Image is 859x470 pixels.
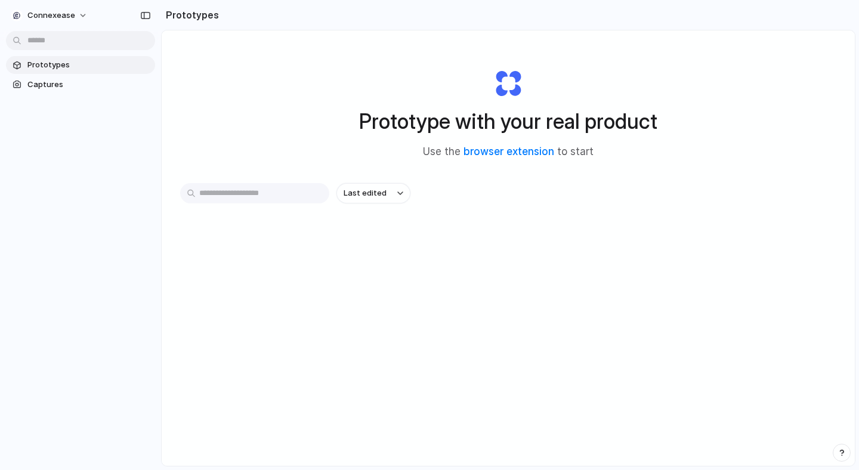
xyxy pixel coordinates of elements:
span: Last edited [344,187,387,199]
button: Last edited [336,183,410,203]
span: Connexease [27,10,75,21]
h2: Prototypes [161,8,219,22]
a: Captures [6,76,155,94]
h1: Prototype with your real product [359,106,657,137]
a: Prototypes [6,56,155,74]
span: Captures [27,79,150,91]
span: Prototypes [27,59,150,71]
a: browser extension [464,146,554,157]
span: Use the to start [423,144,594,160]
button: Connexease [6,6,94,25]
